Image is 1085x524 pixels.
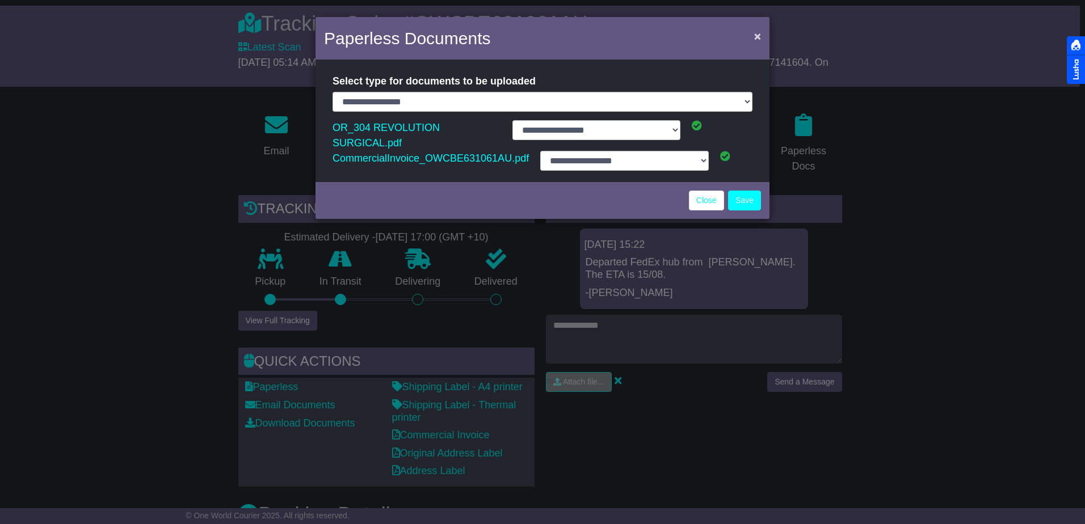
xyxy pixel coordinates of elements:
a: Close [689,191,724,210]
button: Save [728,191,761,210]
h4: Paperless Documents [324,26,490,51]
span: × [754,29,761,43]
button: Close [748,24,767,48]
a: OR_304 REVOLUTION SURGICAL.pdf [333,119,440,151]
a: CommercialInvoice_OWCBE631061AU.pdf [333,150,529,167]
label: Select type for documents to be uploaded [333,71,536,92]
